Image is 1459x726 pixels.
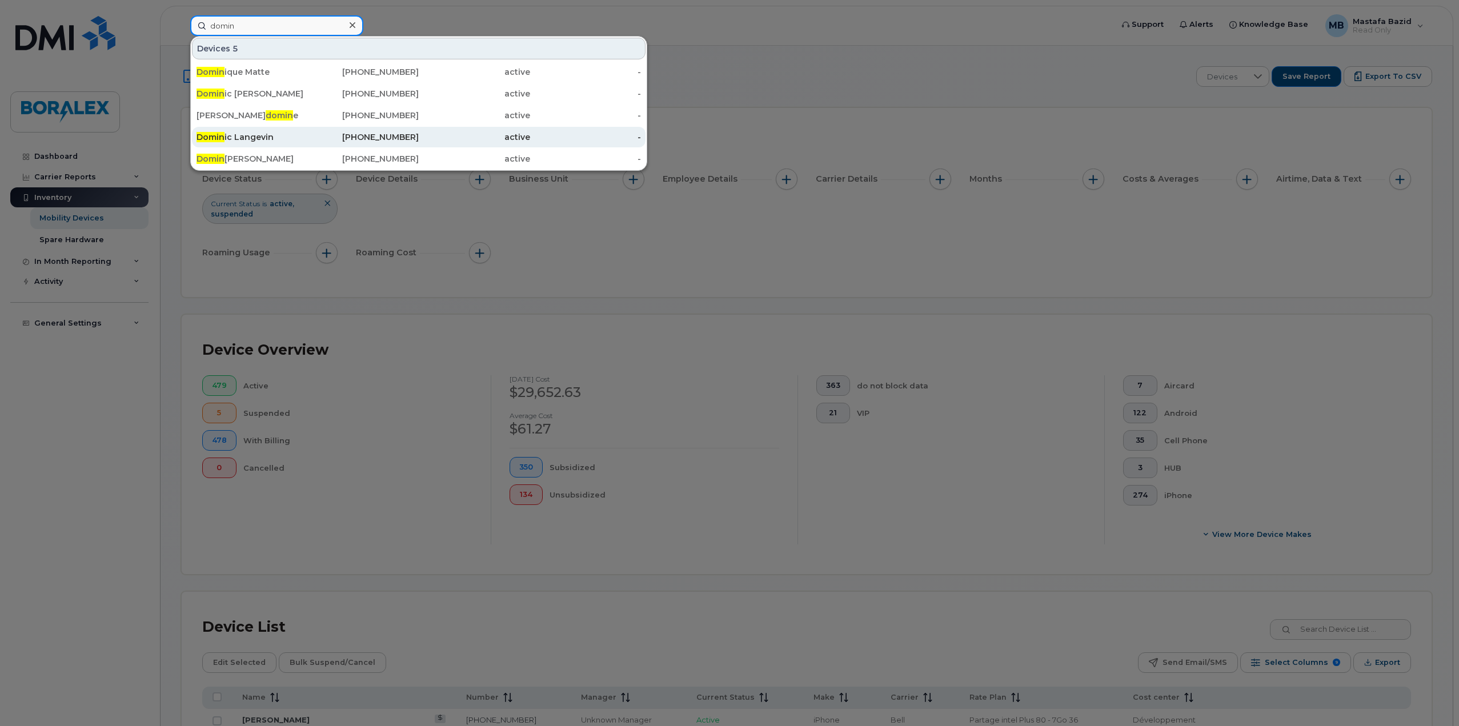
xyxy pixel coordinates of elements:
[192,38,646,59] div: Devices
[308,88,419,99] div: [PHONE_NUMBER]
[192,127,646,147] a: Dominic Langevin[PHONE_NUMBER]active-
[530,131,642,143] div: -
[308,153,419,165] div: [PHONE_NUMBER]
[192,62,646,82] a: Dominique Matte[PHONE_NUMBER]active-
[530,153,642,165] div: -
[192,83,646,104] a: Dominic [PERSON_NAME][PHONE_NUMBER]active-
[530,88,642,99] div: -
[308,110,419,121] div: [PHONE_NUMBER]
[419,131,530,143] div: active
[308,66,419,78] div: [PHONE_NUMBER]
[197,131,308,143] div: ic Langevin
[419,153,530,165] div: active
[419,110,530,121] div: active
[197,154,225,164] span: Domin
[419,66,530,78] div: active
[530,110,642,121] div: -
[197,66,308,78] div: ique Matte
[197,110,308,121] div: [PERSON_NAME] e
[530,66,642,78] div: -
[233,43,238,54] span: 5
[308,131,419,143] div: [PHONE_NUMBER]
[197,89,225,99] span: Domin
[197,132,225,142] span: Domin
[192,105,646,126] a: [PERSON_NAME]domine[PHONE_NUMBER]active-
[266,110,293,121] span: domin
[197,88,308,99] div: ic [PERSON_NAME]
[192,149,646,169] a: Domin[PERSON_NAME][PHONE_NUMBER]active-
[197,67,225,77] span: Domin
[197,153,308,165] div: [PERSON_NAME]
[419,88,530,99] div: active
